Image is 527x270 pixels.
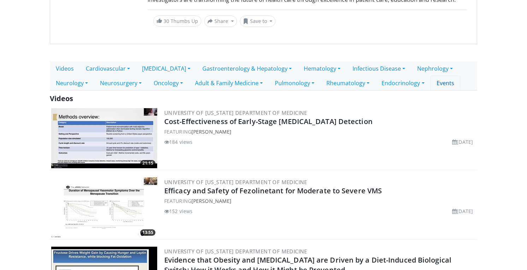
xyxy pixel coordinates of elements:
li: 184 views [164,138,193,146]
a: Oncology [148,76,189,90]
a: Hematology [298,61,347,76]
a: Neurology [50,76,94,90]
button: Share [204,16,237,27]
a: [PERSON_NAME] [191,198,231,204]
a: Endocrinology [375,76,430,90]
a: Cardiovascular [80,61,136,76]
div: FEATURING [164,128,476,135]
span: Videos [50,94,73,103]
li: [DATE] [452,207,473,215]
a: Gastroenterology & Hepatology [196,61,298,76]
a: University of [US_STATE] Department of Medicine [164,109,307,116]
li: 152 views [164,207,193,215]
a: 13:55 [51,177,157,237]
a: 30 Thumbs Up [153,16,201,27]
div: FEATURING [164,197,476,205]
a: Nephrology [411,61,459,76]
a: Efficacy and Safety of Fezolinetant for Moderate to Severe VMS [164,186,382,195]
a: Neurosurgery [94,76,148,90]
span: 13:55 [140,229,155,236]
a: Videos [50,61,80,76]
a: 21:15 [51,108,157,168]
a: [PERSON_NAME] [191,128,231,135]
a: University of [US_STATE] Department of Medicine [164,248,307,255]
a: Adult & Family Medicine [189,76,269,90]
a: Pulmonology [269,76,320,90]
img: 5684f0eb-931f-425f-90f7-44dbcdf3a140.300x170_q85_crop-smart_upscale.jpg [51,108,157,168]
a: Rheumatology [320,76,375,90]
img: 450d2427-d96f-4219-b9b2-583d8e7d027c.300x170_q85_crop-smart_upscale.jpg [51,177,157,237]
span: 30 [164,18,169,24]
a: University of [US_STATE] Department of Medicine [164,178,307,186]
a: Infectious Disease [347,61,411,76]
a: Events [431,76,460,90]
span: 21:15 [140,160,155,166]
a: [MEDICAL_DATA] [136,61,196,76]
button: Save to [240,16,276,27]
a: Cost-Effectiveness of Early-Stage [MEDICAL_DATA] Detection [164,117,373,126]
li: [DATE] [452,138,473,146]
